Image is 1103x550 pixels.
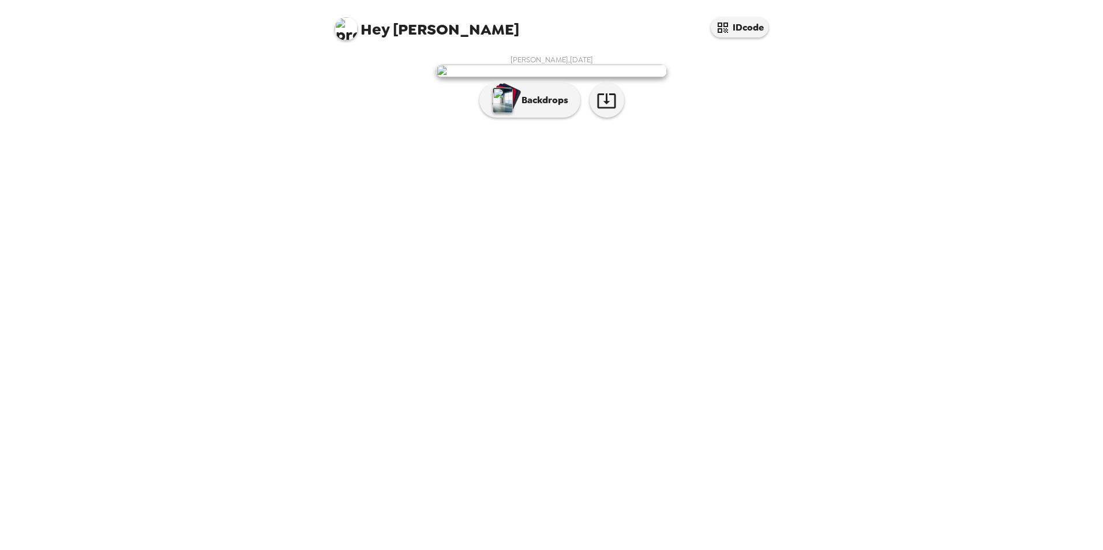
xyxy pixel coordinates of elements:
button: Backdrops [479,83,580,118]
img: profile pic [335,17,358,40]
span: [PERSON_NAME] , [DATE] [511,55,593,65]
p: Backdrops [516,93,568,107]
button: IDcode [711,17,768,37]
img: user [436,65,667,77]
span: Hey [361,19,389,40]
span: [PERSON_NAME] [335,12,519,37]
